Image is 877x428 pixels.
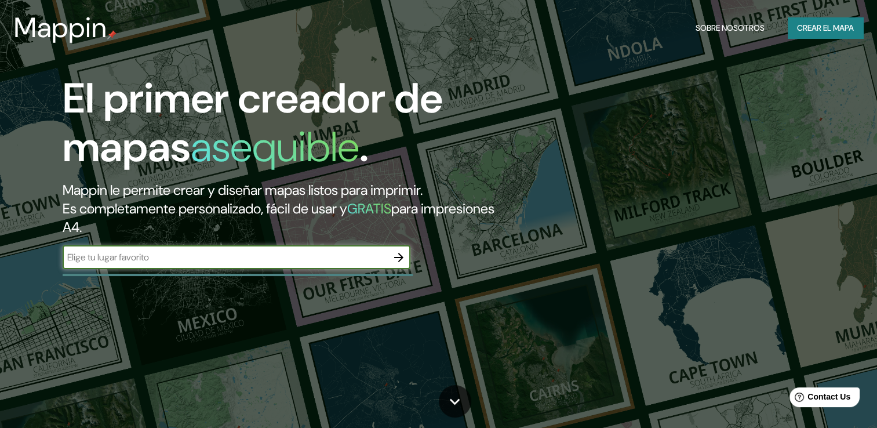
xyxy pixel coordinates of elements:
[191,120,359,174] h1: asequible
[774,383,864,415] iframe: Help widget launcher
[347,200,391,217] h5: GRATIS
[696,21,765,35] font: Sobre nosotros
[63,181,501,237] h2: Mappin le permite crear y diseñar mapas listos para imprimir. Es completamente personalizado, fác...
[691,17,769,39] button: Sobre nosotros
[797,21,854,35] font: Crear el mapa
[788,17,863,39] button: Crear el mapa
[63,74,501,181] h1: El primer creador de mapas .
[14,12,107,44] h3: Mappin
[63,251,387,264] input: Elige tu lugar favorito
[107,30,117,39] img: mappin-pin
